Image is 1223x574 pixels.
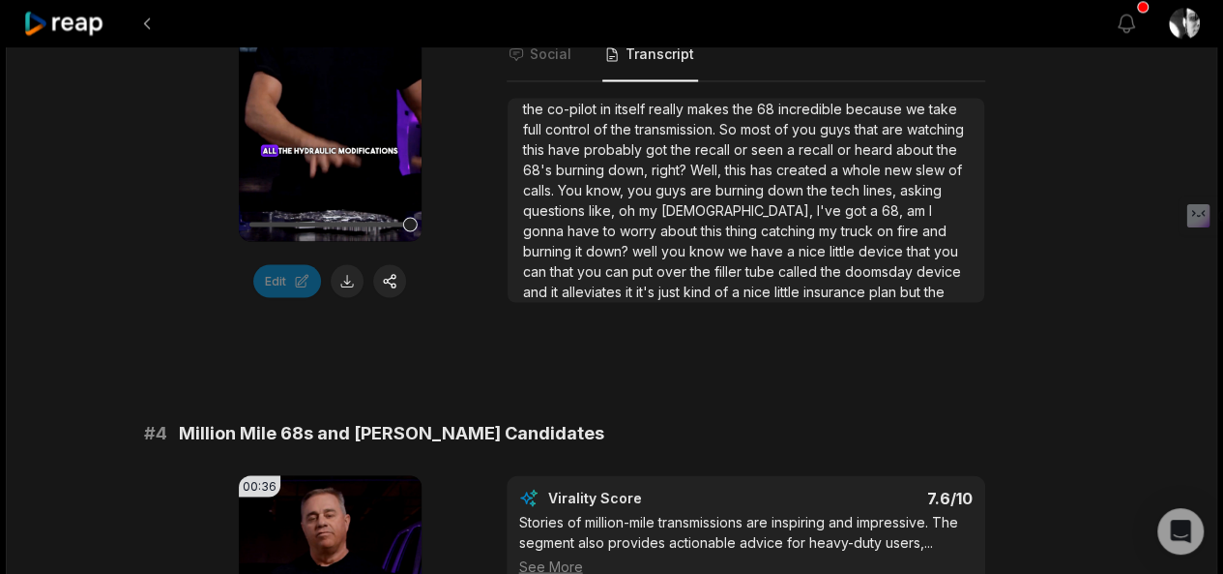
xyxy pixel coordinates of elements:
div: Open Intercom Messenger [1157,508,1204,555]
span: my [639,202,661,219]
span: catching [761,223,819,239]
span: in [600,101,615,117]
span: that [855,121,882,137]
span: have [548,141,584,158]
span: that [907,243,934,259]
span: seen [751,141,787,158]
span: because [846,101,906,117]
span: makes [687,101,733,117]
span: and [523,284,551,300]
span: transmission. [635,121,719,137]
span: I [929,202,932,219]
span: device [859,243,907,259]
span: we [906,101,929,117]
span: [DEMOGRAPHIC_DATA], [661,202,817,219]
span: So [719,121,741,137]
span: this [725,162,750,178]
span: it [575,243,586,259]
span: got [845,202,870,219]
span: probably [584,141,646,158]
span: called [778,263,821,280]
span: oh [619,202,639,219]
span: whole [842,162,885,178]
span: take [929,101,957,117]
span: down? [586,243,632,259]
span: you [934,243,958,259]
span: Million Mile 68s and [PERSON_NAME] Candidates [179,419,604,446]
span: fire [897,223,922,239]
span: about [660,223,701,239]
nav: Tabs [507,29,985,81]
span: just [658,284,684,300]
span: have [568,223,603,239]
span: guys [655,182,690,198]
span: this [523,141,548,158]
span: created [776,162,830,178]
span: on [877,223,897,239]
span: got [646,141,671,158]
span: recall [695,141,734,158]
span: it [551,284,562,300]
span: burning [523,243,575,259]
span: asking [900,182,942,198]
span: has [750,162,776,178]
span: little [830,243,859,259]
span: filler [714,263,745,280]
span: can [523,263,550,280]
span: burning [715,182,768,198]
span: plan [869,284,900,300]
span: you [627,182,655,198]
span: a [787,243,799,259]
span: it's [636,284,658,300]
span: thing [726,223,761,239]
span: Well, [690,162,725,178]
span: tech [831,182,863,198]
span: calls. [523,182,558,198]
span: know, [586,182,627,198]
span: it [626,284,636,300]
span: most [741,121,774,137]
span: recall [799,141,837,158]
span: the [924,284,945,300]
span: burning [556,162,608,178]
span: truck [841,223,877,239]
span: doomsday [845,263,917,280]
span: am [907,202,929,219]
span: this [701,223,726,239]
span: over [656,263,690,280]
span: a [732,284,743,300]
span: insurance [803,284,869,300]
span: You [558,182,586,198]
span: 68 [757,101,778,117]
span: full [523,121,545,137]
span: alleviates [562,284,626,300]
span: a [830,162,842,178]
span: the [733,101,757,117]
span: of [594,121,611,137]
span: you [792,121,820,137]
span: Transcript [626,45,694,64]
span: the [611,121,635,137]
span: of [774,121,792,137]
span: really [649,101,687,117]
span: itself [615,101,649,117]
span: kind [684,284,714,300]
span: the [671,141,695,158]
div: Virality Score [548,488,756,507]
span: and [922,223,946,239]
span: watching [907,121,964,137]
span: like, [589,202,619,219]
span: a [787,141,799,158]
span: that [550,263,577,280]
span: of [714,284,732,300]
span: can [605,263,632,280]
span: the [937,141,957,158]
span: tube [745,263,778,280]
span: about [896,141,937,158]
span: # 4 [144,419,167,446]
span: co-pilot [547,101,600,117]
span: 68, [882,202,907,219]
span: put [632,263,656,280]
span: slew [916,162,948,178]
span: a [870,202,882,219]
